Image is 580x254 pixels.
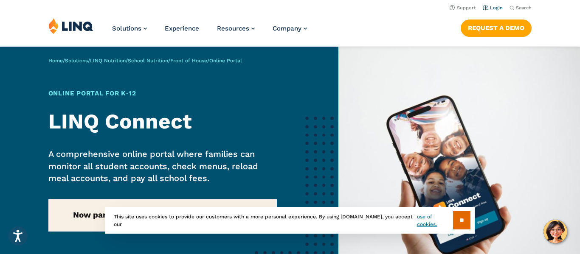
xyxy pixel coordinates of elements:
[65,58,88,64] a: Solutions
[48,109,192,134] strong: LINQ Connect
[217,25,249,32] span: Resources
[165,25,199,32] a: Experience
[48,58,242,64] span: / / / / /
[417,213,453,228] a: use of cookies.
[105,207,475,234] div: This site uses cookies to provide our customers with a more personal experience. By using [DOMAIN...
[217,25,255,32] a: Resources
[273,25,301,32] span: Company
[73,210,252,220] strong: Now part of our new
[273,25,307,32] a: Company
[516,5,532,11] span: Search
[483,5,503,11] a: Login
[48,148,277,184] p: A comprehensive online portal where families can monitor all student accounts, check menus, reloa...
[128,58,168,64] a: School Nutrition
[543,220,567,243] button: Hello, have a question? Let’s chat.
[112,25,141,32] span: Solutions
[112,25,147,32] a: Solutions
[170,58,207,64] a: Front of House
[461,20,532,36] a: Request a Demo
[48,89,277,98] h1: Online Portal for K‑12
[450,5,476,11] a: Support
[48,58,63,64] a: Home
[209,58,242,64] span: Online Portal
[510,5,532,11] button: Open Search Bar
[461,18,532,36] nav: Button Navigation
[112,18,307,46] nav: Primary Navigation
[90,58,126,64] a: LINQ Nutrition
[48,18,93,34] img: LINQ | K‑12 Software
